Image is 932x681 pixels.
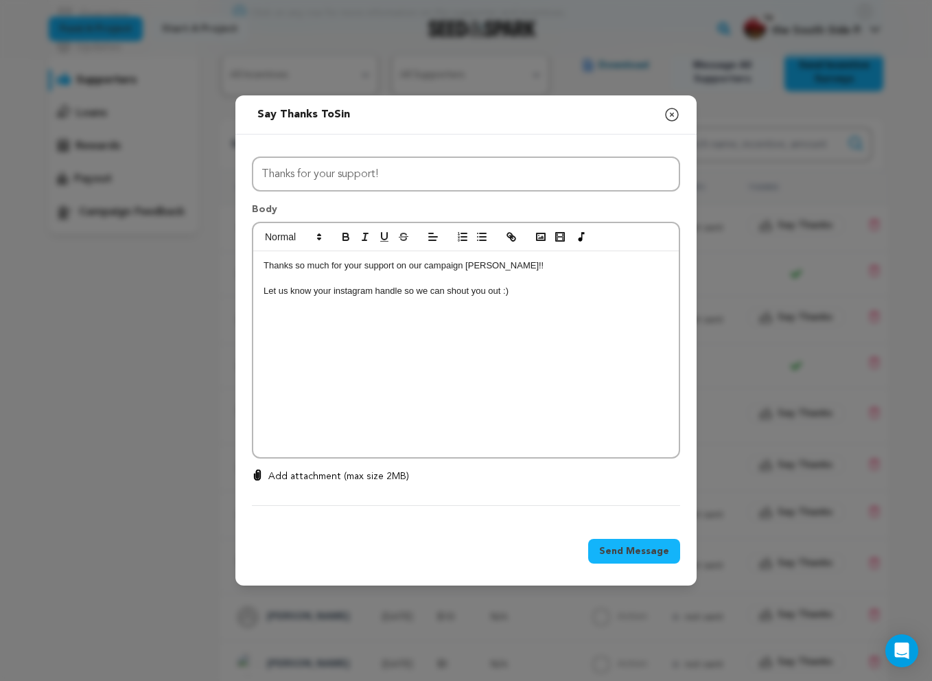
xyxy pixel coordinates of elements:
[268,470,409,483] p: Add attachment (max size 2MB)
[252,203,680,222] p: Body
[588,539,680,564] button: Send Message
[599,544,669,558] span: Send Message
[264,285,668,297] p: Let us know your instagram handle so we can shout you out :)
[264,259,668,272] p: Thanks so much for your support on our campaign [PERSON_NAME]!!
[252,157,680,192] input: Subject
[334,109,350,120] span: Sin
[885,634,918,667] div: Open Intercom Messenger
[257,106,350,123] div: Say thanks to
